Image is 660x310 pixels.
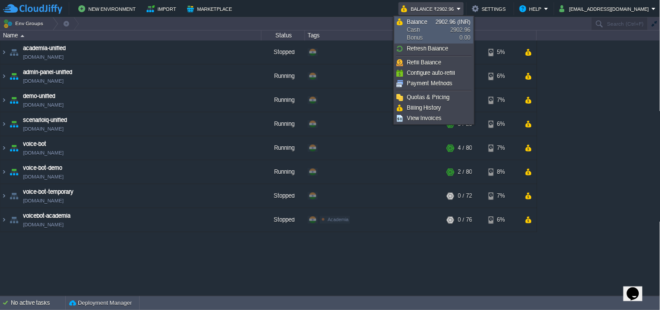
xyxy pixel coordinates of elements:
span: View Invoices [407,115,442,121]
div: 7% [489,136,517,160]
img: AMDAwAAAACH5BAEAAAAALAAAAAABAAEAAAICRAEAOw== [0,136,7,160]
div: Status [262,30,305,40]
span: Balance [407,19,427,25]
div: 0 / 72 [458,184,472,208]
div: 0 / 76 [458,208,472,232]
span: 2902.96 (INR) [436,19,471,25]
button: Import [147,3,179,14]
div: Stopped [261,40,305,64]
a: Billing History [395,103,473,113]
button: Deployment Manager [69,299,132,307]
div: Tags [305,30,444,40]
a: voicebot-academia [23,212,70,220]
div: 8% [489,160,517,184]
div: 5% [489,40,517,64]
img: AMDAwAAAACH5BAEAAAAALAAAAAABAAEAAAICRAEAOw== [8,112,20,136]
div: Running [261,136,305,160]
div: 6% [489,64,517,88]
a: BalanceCashBonus2902.96 (INR)2902.960.00 [395,17,473,43]
a: View Invoices [395,114,473,123]
a: [DOMAIN_NAME] [23,172,64,181]
button: [EMAIL_ADDRESS][DOMAIN_NAME] [559,3,652,14]
img: AMDAwAAAACH5BAEAAAAALAAAAAABAAEAAAICRAEAOw== [0,64,7,88]
a: Quotas & Pricing [395,93,473,102]
a: [DOMAIN_NAME] [23,101,64,109]
button: Marketplace [187,3,235,14]
div: Running [261,64,305,88]
img: AMDAwAAAACH5BAEAAAAALAAAAAABAAEAAAICRAEAOw== [0,88,7,112]
span: Refill Balance [407,59,442,66]
div: 6% [489,208,517,232]
img: AMDAwAAAACH5BAEAAAAALAAAAAABAAEAAAICRAEAOw== [0,40,7,64]
a: Refill Balance [395,58,473,67]
button: Settings [472,3,509,14]
div: 6% [489,112,517,136]
img: AMDAwAAAACH5BAEAAAAALAAAAAABAAEAAAICRAEAOw== [8,208,20,232]
button: New Environment [78,3,138,14]
div: Name [1,30,261,40]
span: Quotas & Pricing [407,94,449,101]
img: AMDAwAAAACH5BAEAAAAALAAAAAABAAEAAAICRAEAOw== [0,184,7,208]
div: Running [261,112,305,136]
a: Payment Methods [395,79,473,88]
a: Configure auto-refill [395,68,473,78]
img: AMDAwAAAACH5BAEAAAAALAAAAAABAAEAAAICRAEAOw== [0,160,7,184]
a: academia-unified [23,44,66,53]
img: AMDAwAAAACH5BAEAAAAALAAAAAABAAEAAAICRAEAOw== [8,40,20,64]
a: [DOMAIN_NAME] [23,196,64,205]
span: Payment Methods [407,80,453,87]
div: No active tasks [11,296,65,310]
img: AMDAwAAAACH5BAEAAAAALAAAAAABAAEAAAICRAEAOw== [8,160,20,184]
img: CloudJiffy [3,3,62,14]
span: 2902.96 0.00 [436,19,471,41]
div: 4 / 80 [458,136,472,160]
a: Refresh Balance [395,44,473,54]
img: AMDAwAAAACH5BAEAAAAALAAAAAABAAEAAAICRAEAOw== [8,64,20,88]
div: 7% [489,184,517,208]
a: admin-panel-unified [23,68,72,77]
img: AMDAwAAAACH5BAEAAAAALAAAAAABAAEAAAICRAEAOw== [8,88,20,112]
iframe: chat widget [623,275,651,301]
img: AMDAwAAAACH5BAEAAAAALAAAAAABAAEAAAICRAEAOw== [8,184,20,208]
div: Stopped [261,208,305,232]
a: voice-bot [23,140,46,148]
span: Configure auto-refill [407,70,456,76]
a: demo-unified [23,92,55,101]
img: AMDAwAAAACH5BAEAAAAALAAAAAABAAEAAAICRAEAOw== [8,136,20,160]
a: [DOMAIN_NAME] [23,148,64,157]
a: [DOMAIN_NAME] [23,220,64,229]
div: Running [261,160,305,184]
button: Balance ₹2902.96 [401,3,457,14]
a: scenarioiq-unified [23,116,67,125]
a: voice-bot-demo [23,164,62,172]
div: Usage [445,30,536,40]
div: 7% [489,88,517,112]
span: Academia [328,217,348,222]
img: AMDAwAAAACH5BAEAAAAALAAAAAABAAEAAAICRAEAOw== [0,112,7,136]
span: Refresh Balance [407,45,449,52]
button: Help [519,3,544,14]
div: 2 / 80 [458,160,472,184]
div: Stopped [261,184,305,208]
a: voice-bot-temporary [23,188,74,196]
span: Cash Bonus [407,18,436,42]
a: [DOMAIN_NAME] [23,77,64,85]
a: [DOMAIN_NAME] [23,125,64,133]
img: AMDAwAAAACH5BAEAAAAALAAAAAABAAEAAAICRAEAOw== [0,208,7,232]
button: Env Groups [3,17,46,30]
img: AMDAwAAAACH5BAEAAAAALAAAAAABAAEAAAICRAEAOw== [20,35,24,37]
a: [DOMAIN_NAME] [23,53,64,61]
span: Billing History [407,104,442,111]
div: Running [261,88,305,112]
